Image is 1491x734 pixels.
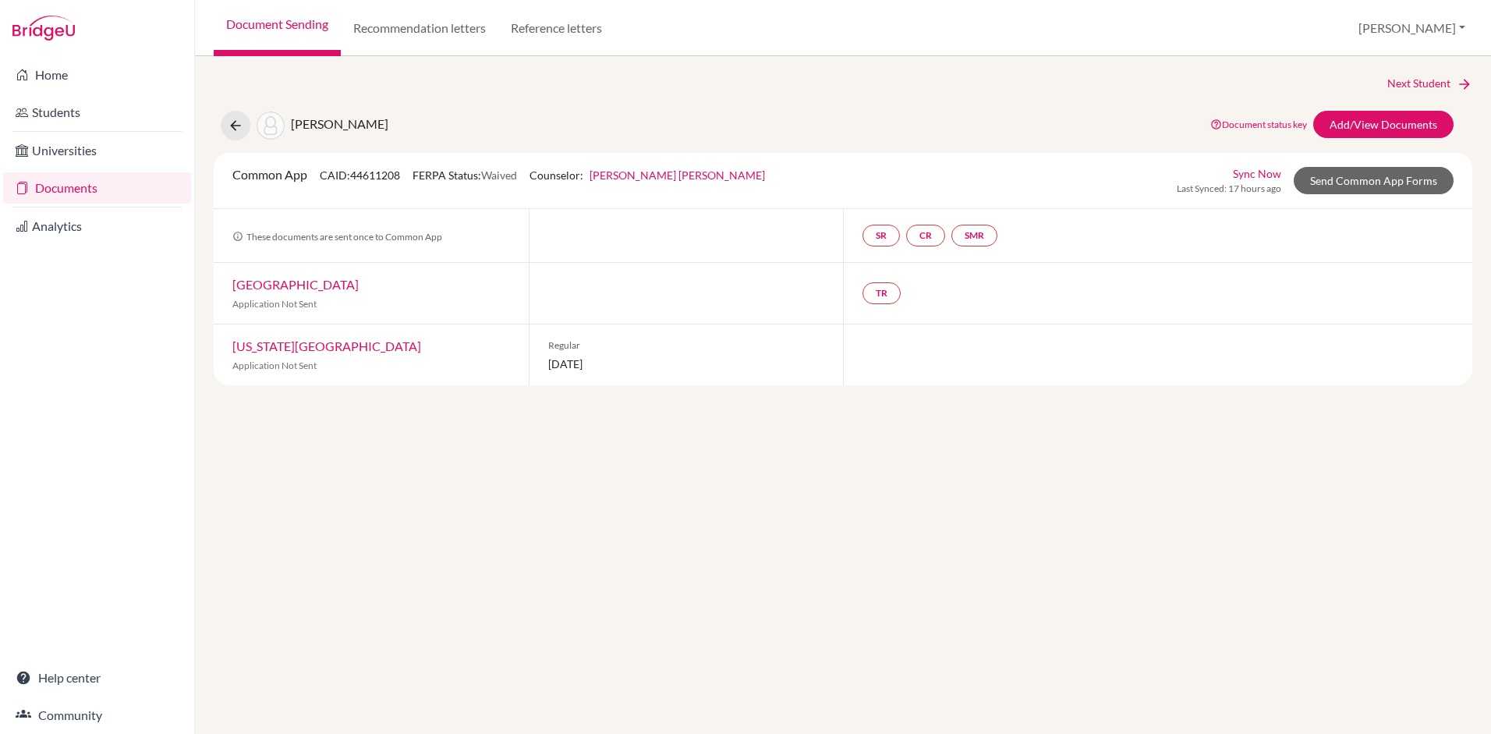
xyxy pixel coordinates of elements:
[232,167,307,182] span: Common App
[548,356,825,372] span: [DATE]
[1351,13,1472,43] button: [PERSON_NAME]
[3,211,191,242] a: Analytics
[529,168,765,182] span: Counselor:
[232,298,317,310] span: Application Not Sent
[413,168,517,182] span: FERPA Status:
[548,339,825,353] span: Regular
[3,662,191,693] a: Help center
[3,97,191,128] a: Students
[320,168,400,182] span: CAID: 44611208
[3,172,191,204] a: Documents
[1313,111,1454,138] a: Add/View Documents
[1387,75,1472,92] a: Next Student
[291,116,388,131] span: [PERSON_NAME]
[1177,182,1281,196] span: Last Synced: 17 hours ago
[232,231,442,243] span: These documents are sent once to Common App
[232,277,359,292] a: [GEOGRAPHIC_DATA]
[232,339,421,353] a: [US_STATE][GEOGRAPHIC_DATA]
[862,282,901,304] a: TR
[3,135,191,166] a: Universities
[590,168,765,182] a: [PERSON_NAME] [PERSON_NAME]
[3,700,191,731] a: Community
[862,225,900,246] a: SR
[1210,119,1307,130] a: Document status key
[906,225,945,246] a: CR
[3,59,191,90] a: Home
[481,168,517,182] span: Waived
[951,225,997,246] a: SMR
[232,360,317,371] span: Application Not Sent
[1294,167,1454,194] a: Send Common App Forms
[1233,165,1281,182] a: Sync Now
[12,16,75,41] img: Bridge-U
